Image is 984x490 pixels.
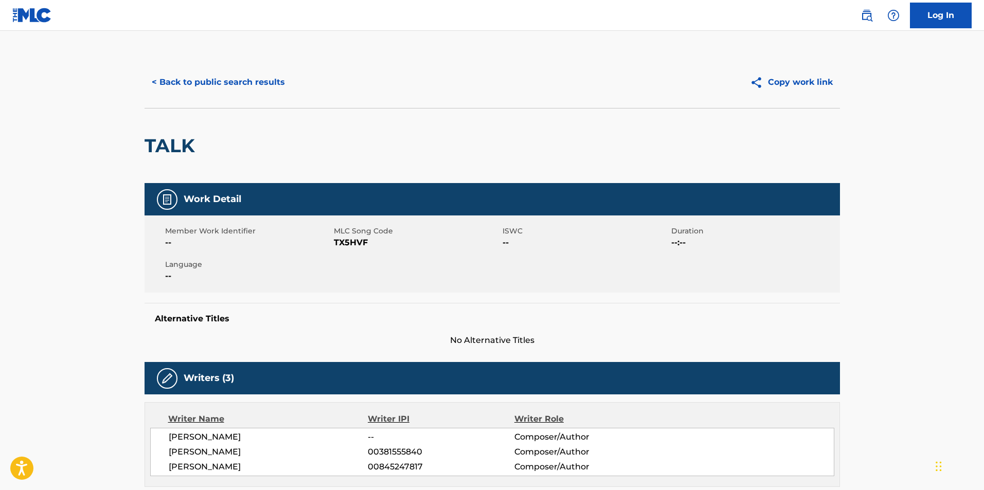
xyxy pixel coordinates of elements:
h5: Alternative Titles [155,314,830,324]
span: Composer/Author [514,446,648,458]
img: Copy work link [750,76,768,89]
button: < Back to public search results [145,69,292,95]
a: Log In [910,3,972,28]
img: search [861,9,873,22]
h5: Work Detail [184,193,241,205]
span: 00845247817 [368,461,514,473]
span: -- [165,237,331,249]
h2: TALK [145,134,200,157]
span: Composer/Author [514,461,648,473]
img: MLC Logo [12,8,52,23]
span: 00381555840 [368,446,514,458]
span: [PERSON_NAME] [169,461,368,473]
span: Language [165,259,331,270]
span: -- [503,237,669,249]
span: No Alternative Titles [145,334,840,347]
div: Help [883,5,904,26]
span: ISWC [503,226,669,237]
div: Writer IPI [368,413,514,425]
div: Drag [936,451,942,482]
span: [PERSON_NAME] [169,446,368,458]
span: [PERSON_NAME] [169,431,368,443]
button: Copy work link [743,69,840,95]
span: Member Work Identifier [165,226,331,237]
img: help [887,9,900,22]
span: --:-- [671,237,837,249]
span: -- [368,431,514,443]
span: TX5HVF [334,237,500,249]
div: Writer Name [168,413,368,425]
span: Duration [671,226,837,237]
iframe: Chat Widget [933,441,984,490]
img: Work Detail [161,193,173,206]
a: Public Search [856,5,877,26]
img: Writers [161,372,173,385]
h5: Writers (3) [184,372,234,384]
span: MLC Song Code [334,226,500,237]
span: -- [165,270,331,282]
div: Writer Role [514,413,648,425]
span: Composer/Author [514,431,648,443]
